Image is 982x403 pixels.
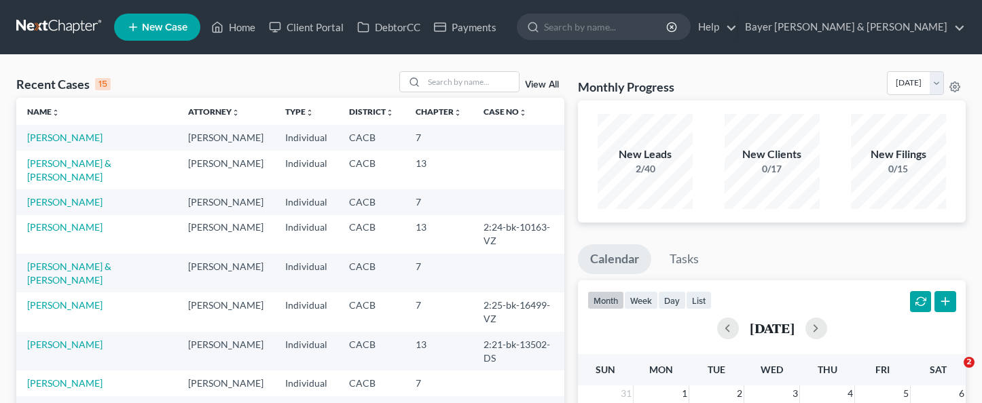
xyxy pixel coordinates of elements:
[405,125,473,150] td: 7
[735,385,744,402] span: 2
[405,215,473,254] td: 13
[761,364,783,375] span: Wed
[619,385,633,402] span: 31
[142,22,187,33] span: New Case
[818,364,837,375] span: Thu
[930,364,947,375] span: Sat
[405,332,473,370] td: 13
[936,357,968,389] iframe: Intercom live chat
[902,385,910,402] span: 5
[350,15,427,39] a: DebtorCC
[349,107,394,117] a: Districtunfold_more
[851,147,946,162] div: New Filings
[958,385,966,402] span: 6
[338,125,405,150] td: CACB
[177,254,274,292] td: [PERSON_NAME]
[274,151,338,189] td: Individual
[204,15,262,39] a: Home
[177,215,274,254] td: [PERSON_NAME]
[587,291,624,309] button: month
[578,79,674,95] h3: Monthly Progress
[274,332,338,370] td: Individual
[338,215,405,254] td: CACB
[27,157,111,183] a: [PERSON_NAME] & [PERSON_NAME]
[691,15,737,39] a: Help
[525,80,559,90] a: View All
[851,162,946,176] div: 0/15
[750,321,795,335] h2: [DATE]
[473,215,564,254] td: 2:24-bk-10163-VZ
[338,292,405,331] td: CACB
[846,385,854,402] span: 4
[405,189,473,214] td: 7
[274,292,338,331] td: Individual
[484,107,527,117] a: Case Nounfold_more
[338,254,405,292] td: CACB
[27,261,111,286] a: [PERSON_NAME] & [PERSON_NAME]
[416,107,462,117] a: Chapterunfold_more
[680,385,689,402] span: 1
[405,292,473,331] td: 7
[338,189,405,214] td: CACB
[177,125,274,150] td: [PERSON_NAME]
[274,370,338,396] td: Individual
[405,254,473,292] td: 7
[16,76,111,92] div: Recent Cases
[405,151,473,189] td: 13
[27,377,103,389] a: [PERSON_NAME]
[274,125,338,150] td: Individual
[427,15,503,39] a: Payments
[875,364,890,375] span: Fri
[454,109,462,117] i: unfold_more
[686,291,712,309] button: list
[274,189,338,214] td: Individual
[27,299,103,311] a: [PERSON_NAME]
[338,151,405,189] td: CACB
[27,107,60,117] a: Nameunfold_more
[424,72,519,92] input: Search by name...
[725,147,820,162] div: New Clients
[473,332,564,370] td: 2:21-bk-13502-DS
[27,132,103,143] a: [PERSON_NAME]
[649,364,673,375] span: Mon
[27,339,103,350] a: [PERSON_NAME]
[405,370,473,396] td: 7
[544,14,668,39] input: Search by name...
[519,109,527,117] i: unfold_more
[596,364,615,375] span: Sun
[725,162,820,176] div: 0/17
[791,385,799,402] span: 3
[658,291,686,309] button: day
[338,332,405,370] td: CACB
[338,370,405,396] td: CACB
[262,15,350,39] a: Client Portal
[624,291,658,309] button: week
[578,244,651,274] a: Calendar
[598,147,693,162] div: New Leads
[177,189,274,214] td: [PERSON_NAME]
[306,109,314,117] i: unfold_more
[598,162,693,176] div: 2/40
[52,109,60,117] i: unfold_more
[188,107,240,117] a: Attorneyunfold_more
[274,215,338,254] td: Individual
[177,370,274,396] td: [PERSON_NAME]
[738,15,965,39] a: Bayer [PERSON_NAME] & [PERSON_NAME]
[177,151,274,189] td: [PERSON_NAME]
[657,244,711,274] a: Tasks
[274,254,338,292] td: Individual
[708,364,725,375] span: Tue
[473,292,564,331] td: 2:25-bk-16499-VZ
[964,357,975,368] span: 2
[27,221,103,233] a: [PERSON_NAME]
[386,109,394,117] i: unfold_more
[177,292,274,331] td: [PERSON_NAME]
[95,78,111,90] div: 15
[27,196,103,208] a: [PERSON_NAME]
[285,107,314,117] a: Typeunfold_more
[177,332,274,370] td: [PERSON_NAME]
[232,109,240,117] i: unfold_more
